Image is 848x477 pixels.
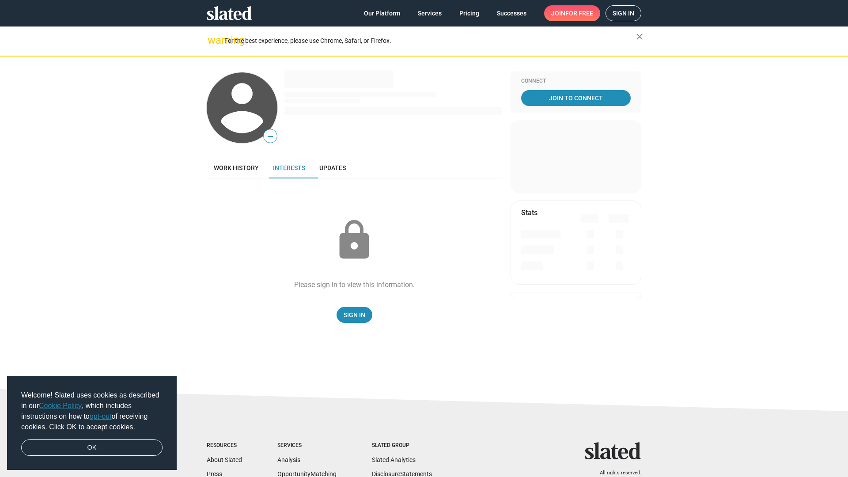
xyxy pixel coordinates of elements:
a: Analysis [277,456,300,463]
span: Services [418,5,442,21]
mat-icon: warning [208,35,218,45]
div: Connect [521,78,631,85]
span: Join To Connect [523,90,629,106]
a: Interests [266,157,312,178]
a: Services [411,5,449,21]
span: Sign in [613,6,634,21]
div: Slated Group [372,442,432,449]
span: Interests [273,164,305,171]
a: Work history [207,157,266,178]
a: Sign In [337,307,372,323]
mat-icon: lock [332,218,376,262]
span: Welcome! Slated uses cookies as described in our , which includes instructions on how to of recei... [21,390,163,432]
span: Updates [319,164,346,171]
div: Resources [207,442,242,449]
a: Updates [312,157,353,178]
span: Pricing [459,5,479,21]
a: Sign in [606,5,641,21]
a: Slated Analytics [372,456,416,463]
div: Please sign in to view this information. [294,280,415,289]
mat-icon: close [634,31,645,42]
div: Services [277,442,337,449]
div: cookieconsent [7,376,177,470]
a: dismiss cookie message [21,439,163,456]
a: About Slated [207,456,242,463]
span: Successes [497,5,526,21]
span: Sign In [344,307,365,323]
mat-card-title: Stats [521,208,538,217]
span: Work history [214,164,259,171]
a: opt-out [90,413,112,420]
span: — [264,131,277,142]
a: Cookie Policy [39,402,82,409]
span: Our Platform [364,5,400,21]
a: Successes [490,5,534,21]
span: Join [551,5,593,21]
a: Joinfor free [544,5,600,21]
a: Our Platform [357,5,407,21]
div: For the best experience, please use Chrome, Safari, or Firefox. [224,35,636,47]
a: Join To Connect [521,90,631,106]
span: for free [565,5,593,21]
a: Pricing [452,5,486,21]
